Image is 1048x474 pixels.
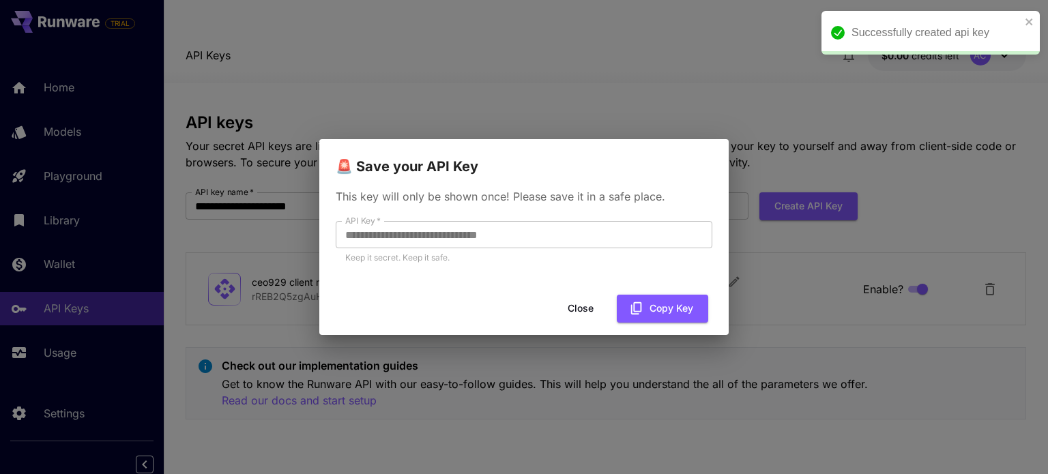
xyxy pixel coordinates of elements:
p: This key will only be shown once! Please save it in a safe place. [336,188,712,205]
button: Close [550,295,611,323]
h2: 🚨 Save your API Key [319,139,729,177]
div: Successfully created api key [851,25,1021,41]
label: API Key [345,215,381,226]
p: Keep it secret. Keep it safe. [345,251,703,265]
button: Copy Key [617,295,708,323]
button: close [1025,16,1034,27]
